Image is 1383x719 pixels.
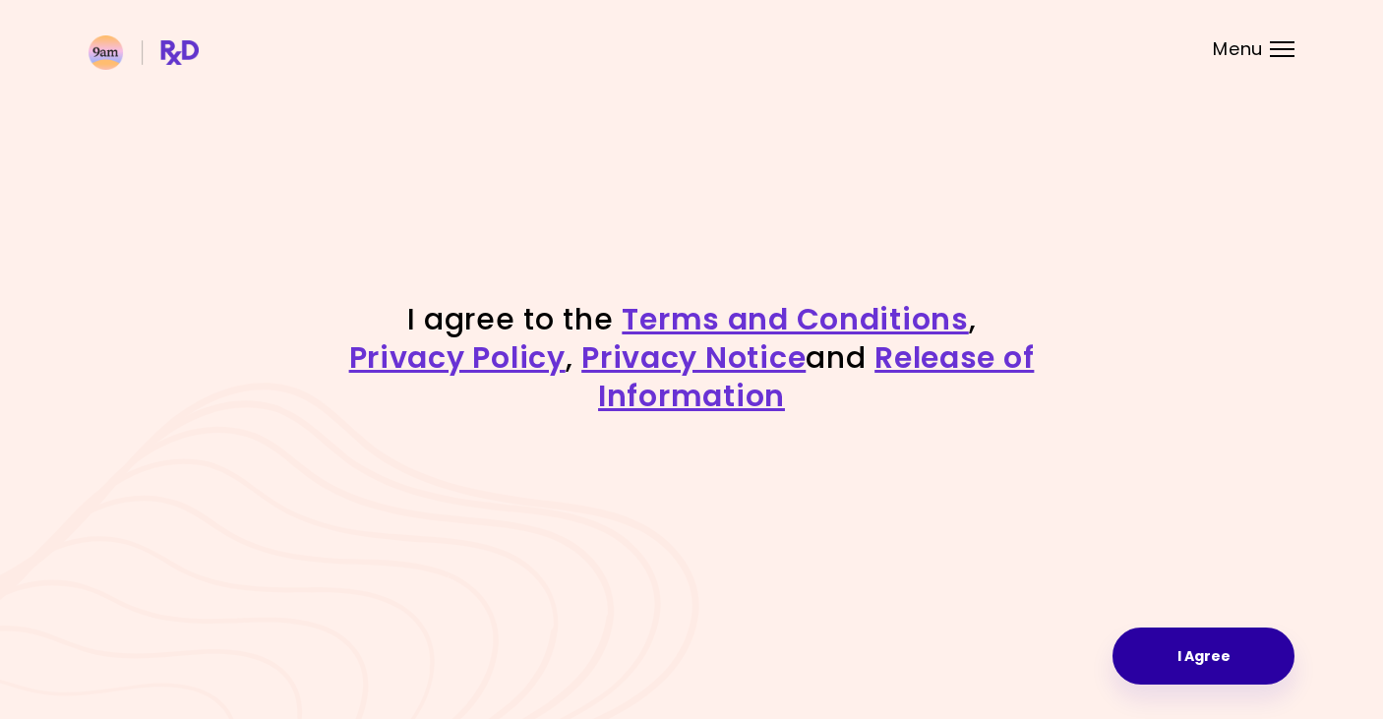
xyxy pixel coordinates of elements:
span: Menu [1213,40,1263,58]
a: Privacy Notice [581,336,806,379]
a: Privacy Policy [349,336,566,379]
img: RxDiet [89,35,199,70]
button: I Agree [1112,628,1294,685]
a: Terms and Conditions [622,298,968,340]
h1: I agree to the , , and [347,300,1036,415]
a: Release of Information [598,336,1034,417]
